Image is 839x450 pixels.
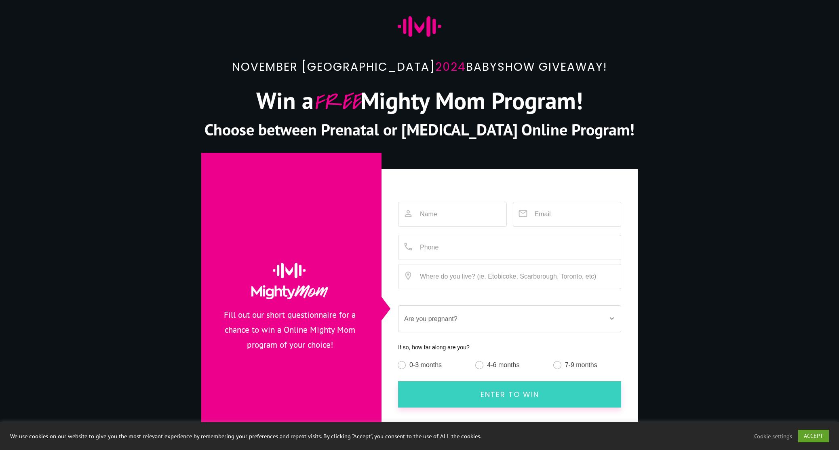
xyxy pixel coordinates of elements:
img: mighty-mom-ico [398,16,441,37]
div: If so, how far along are you? [398,344,621,351]
input: Name [398,202,506,227]
span: Win a Mighty Mom Program! [256,85,583,116]
span: November [GEOGRAPHIC_DATA] [232,59,435,75]
input: Where do you live? (ie. Etobicoke, Scarborough, Toronto, etc) [398,264,621,289]
span: Enter to Win [412,389,607,399]
a: Enter to Win [398,381,621,408]
span: Babyshow giveaway! [466,59,607,75]
img: logo-mighty-mom-full-light [251,263,328,299]
input: Phone [398,235,621,260]
span: Choose between Prenatal or [MEDICAL_DATA] Online Program! [204,119,635,140]
span: FREE [314,86,360,118]
a: ACCEPT [798,430,829,442]
div: We use cookies on our website to give you the most relevant experience by remembering your prefer... [10,433,583,440]
p: Fill out our short questionnaire for a chance to win a Online Mighty Mom program of your choice! [218,308,362,362]
a: Cookie settings [754,433,792,440]
input: Email [513,202,621,227]
span: 2024 [232,59,607,75]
